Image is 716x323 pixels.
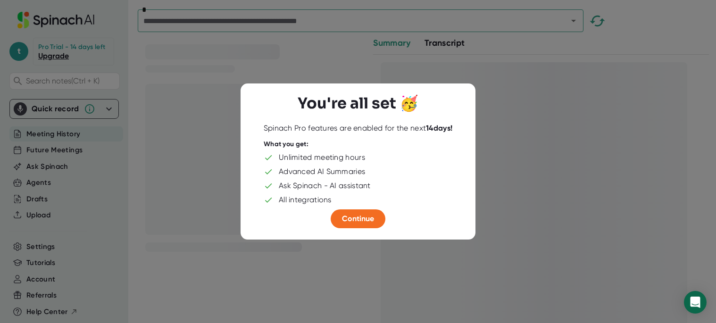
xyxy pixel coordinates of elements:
button: Continue [331,209,385,228]
div: Spinach Pro features are enabled for the next [264,124,453,133]
div: Ask Spinach - AI assistant [279,181,371,190]
b: 14 days! [426,124,452,133]
div: Unlimited meeting hours [279,153,365,162]
span: Continue [342,214,374,223]
h3: You're all set 🥳 [298,95,418,113]
div: Open Intercom Messenger [684,291,707,314]
div: All integrations [279,195,332,205]
div: What you get: [264,140,308,149]
div: Advanced AI Summaries [279,167,365,176]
